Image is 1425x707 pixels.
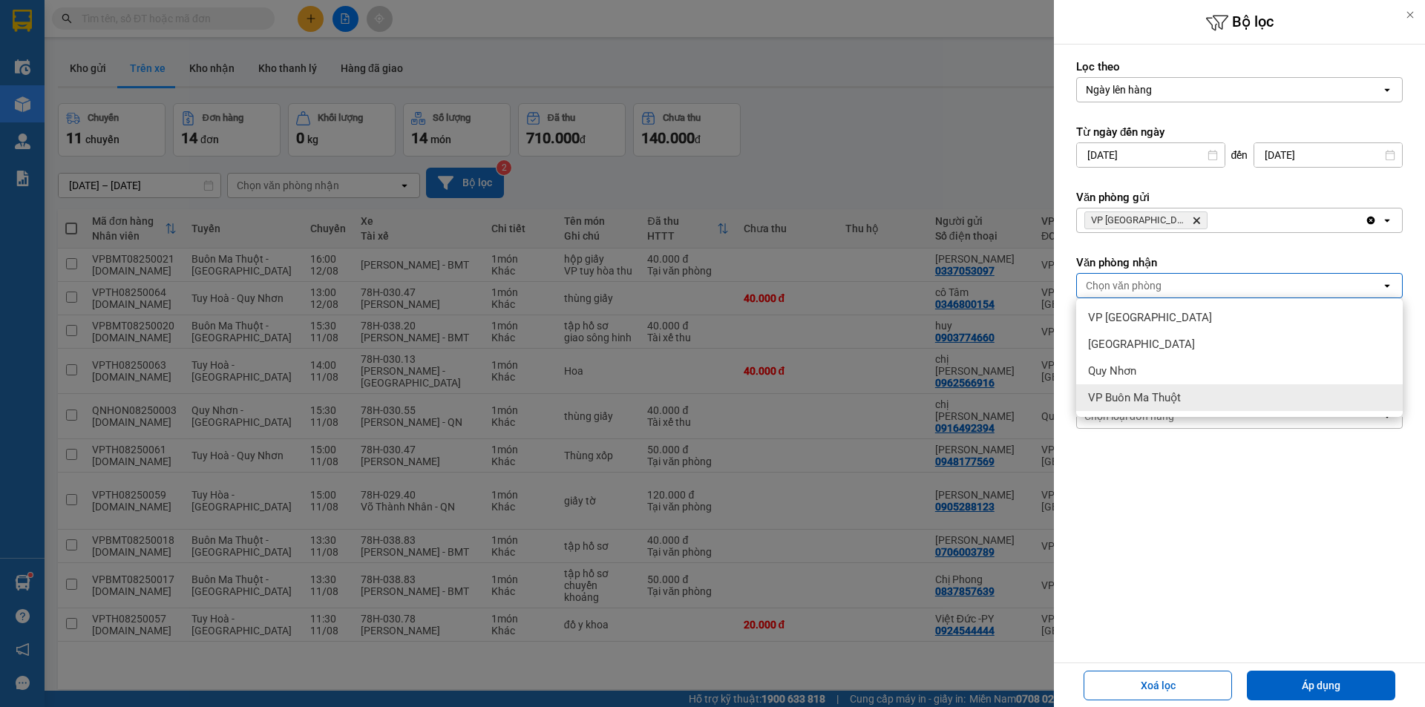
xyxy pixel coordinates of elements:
span: [GEOGRAPHIC_DATA] [1088,337,1195,352]
label: Văn phòng nhận [1076,255,1403,270]
h6: Bộ lọc [1054,11,1425,34]
label: Văn phòng gửi [1076,190,1403,205]
li: BB Limousine [7,7,215,36]
div: Ngày lên hàng [1086,82,1152,97]
input: Selected Ngày lên hàng. [1153,82,1155,97]
span: đến [1231,148,1248,162]
span: VP Tuy Hòa, close by backspace [1084,211,1208,229]
span: Quy Nhơn [1088,364,1136,378]
svg: Delete [1192,216,1201,225]
svg: Clear all [1365,214,1377,226]
input: Selected VP Tuy Hòa. [1211,213,1212,228]
span: environment [102,99,113,109]
svg: open [1381,280,1393,292]
label: Từ ngày đến ngày [1076,125,1403,139]
svg: open [1381,84,1393,96]
button: Áp dụng [1247,671,1395,700]
input: Select a date. [1077,143,1225,167]
button: Xoá lọc [1084,671,1232,700]
div: Chọn văn phòng [1086,278,1162,293]
span: VP Buôn Ma Thuột [1088,390,1181,405]
li: VP VP [GEOGRAPHIC_DATA] [7,63,102,112]
li: VP VP Buôn Ma Thuột [102,63,197,96]
span: VP [GEOGRAPHIC_DATA] [1088,310,1212,325]
ul: Menu [1076,298,1403,417]
label: Lọc theo [1076,59,1403,74]
input: Select a date. [1254,143,1402,167]
svg: open [1381,214,1393,226]
span: VP Tuy Hòa [1091,214,1186,226]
